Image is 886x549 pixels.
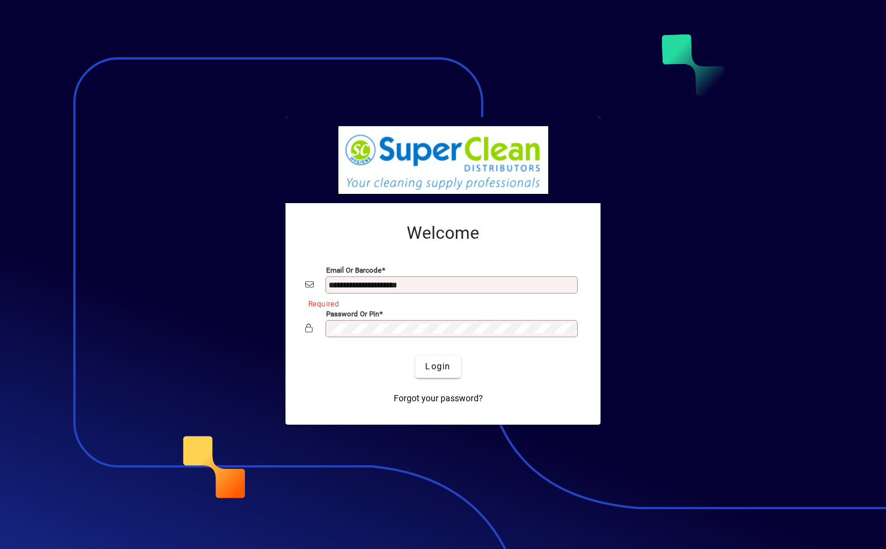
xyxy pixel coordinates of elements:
[326,309,379,318] mat-label: Password or Pin
[394,392,483,405] span: Forgot your password?
[305,223,581,244] h2: Welcome
[425,360,450,373] span: Login
[415,356,460,378] button: Login
[326,265,381,274] mat-label: Email or Barcode
[308,297,571,310] mat-error: Required
[389,388,488,410] a: Forgot your password?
